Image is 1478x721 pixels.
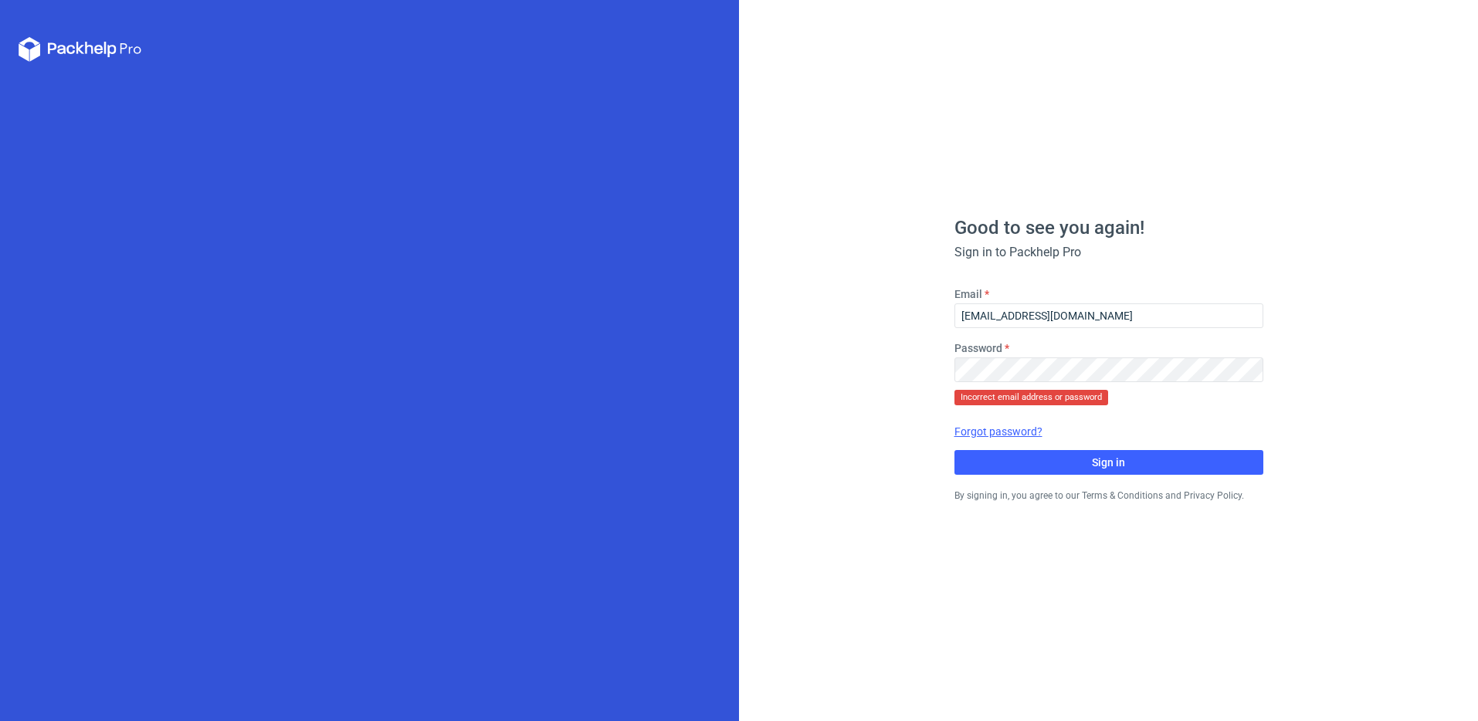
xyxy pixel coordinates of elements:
small: Incorrect email address or password [954,390,1108,405]
svg: Packhelp Pro [19,37,142,62]
label: Email [954,286,982,302]
a: Forgot password? [954,424,1042,439]
div: Sign in to Packhelp Pro [954,243,1263,262]
button: Sign in [954,450,1263,475]
h1: Good to see you again! [954,218,1263,237]
small: By signing in, you agree to our Terms & Conditions and Privacy Policy. [954,490,1244,501]
label: Password [954,340,1002,356]
span: Sign in [1092,457,1125,468]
